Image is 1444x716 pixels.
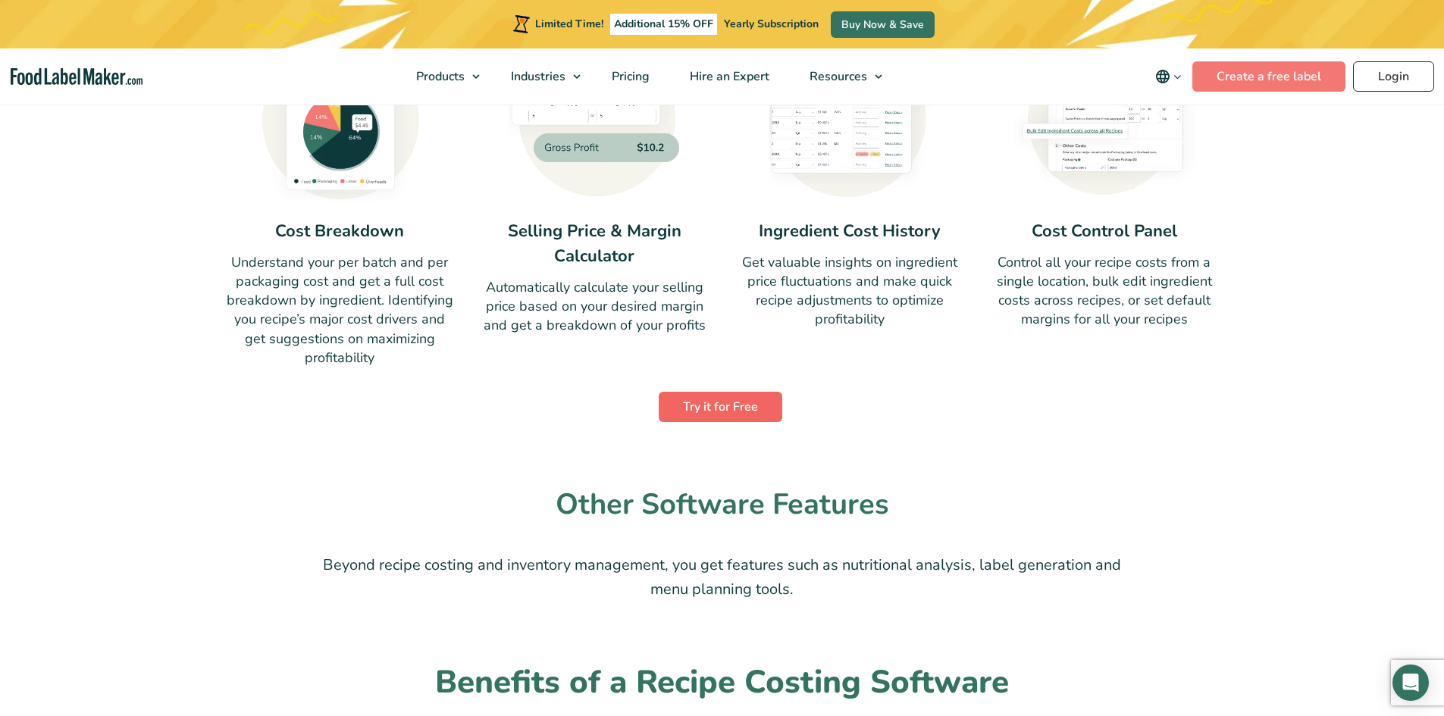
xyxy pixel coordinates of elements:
[535,17,603,31] span: Limited Time!
[226,253,454,367] p: Understand your per batch and per packaging cost and get a full cost breakdown by ingredient. Ide...
[396,48,487,105] a: Products
[1353,61,1434,92] a: Login
[724,17,819,31] span: Yearly Subscription
[1192,61,1345,92] a: Create a free label
[592,48,666,105] a: Pricing
[831,11,935,38] a: Buy Now & Save
[1392,664,1429,701] div: Open Intercom Messenger
[990,219,1218,244] h3: Cost Control Panel
[685,68,771,85] span: Hire an Expert
[805,68,869,85] span: Resources
[790,48,890,105] a: Resources
[735,219,963,244] h3: Ingredient Cost History
[264,486,1181,535] h3: Other Software Features
[481,278,709,336] p: Automatically calculate your selling price based on your desired margin and get a breakdown of yo...
[412,68,466,85] span: Products
[670,48,786,105] a: Hire an Expert
[990,253,1218,330] p: Control all your recipe costs from a single location, bulk edit ingredient costs across recipes, ...
[607,68,651,85] span: Pricing
[323,555,1121,599] span: Beyond recipe costing and inventory management, you get features such as nutritional analysis, la...
[506,68,567,85] span: Industries
[735,253,963,330] p: Get valuable insights on ingredient price fluctuations and make quick recipe adjustments to optim...
[226,662,1219,704] h2: Benefits of a Recipe Costing Software
[481,219,709,269] h3: Selling Price & Margin Calculator
[491,48,588,105] a: Industries
[226,219,454,244] h3: Cost Breakdown
[659,392,782,422] a: Try it for Free
[610,14,717,35] span: Additional 15% OFF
